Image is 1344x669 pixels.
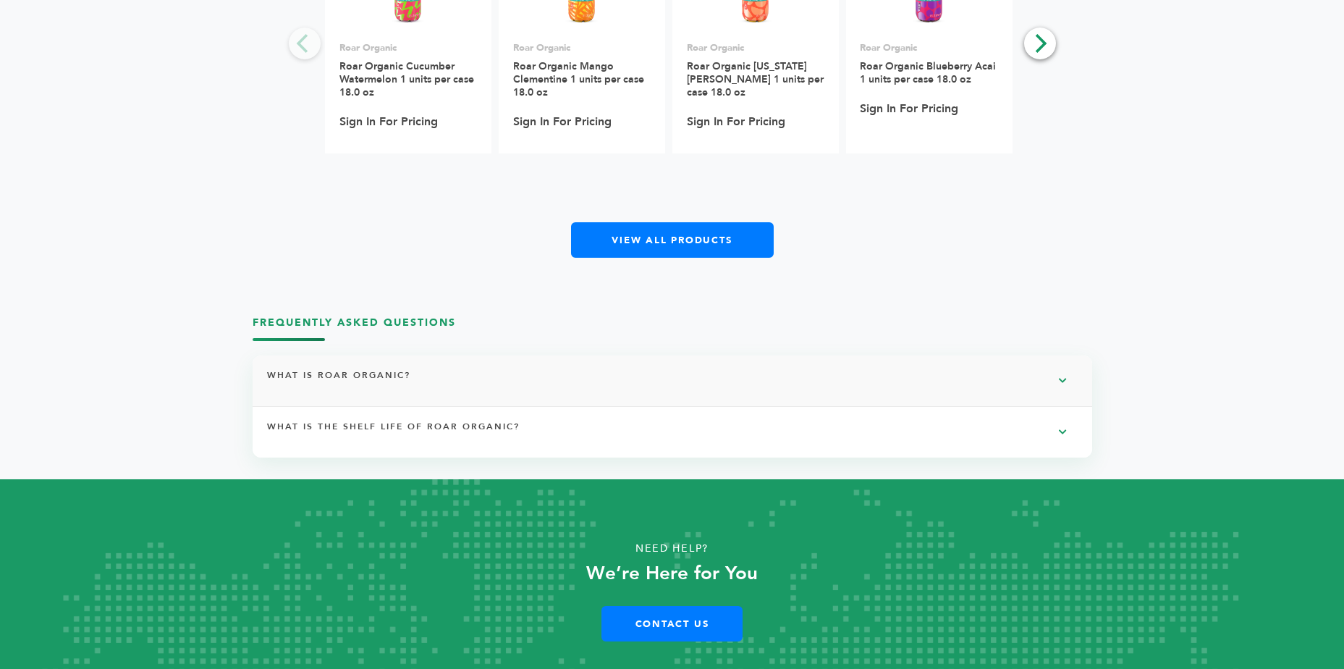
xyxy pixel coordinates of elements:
h3: Frequently Asked Questions [253,316,1092,341]
a: Roar Organic [US_STATE][PERSON_NAME] 1 units per case 18.0 oz [687,59,824,99]
p: Roar Organic [860,41,997,54]
button: Next [1024,28,1056,59]
p: Roar Organic [339,41,477,54]
a: Sign In For Pricing [860,102,958,115]
a: Sign In For Pricing [687,115,785,128]
a: Roar Organic Blueberry Acai 1 units per case 18.0 oz [860,59,996,86]
a: Sign In For Pricing [339,115,438,128]
a: Sign In For Pricing [513,115,612,128]
p: Need Help? [67,538,1277,560]
p: Roar Organic [513,41,651,54]
a: View All Products [571,222,774,258]
h4: WHAT IS ROAR ORGANIC? [267,369,425,393]
h4: WHAT IS THE SHELF LIFE OF ROAR ORGANIC? [267,420,534,445]
a: Roar Organic Mango Clementine 1 units per case 18.0 oz [513,59,644,99]
a: Contact Us [601,606,743,641]
p: Roar Organic [687,41,824,54]
a: Roar Organic Cucumber Watermelon 1 units per case 18.0 oz [339,59,474,99]
strong: We’re Here for You [586,560,758,586]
